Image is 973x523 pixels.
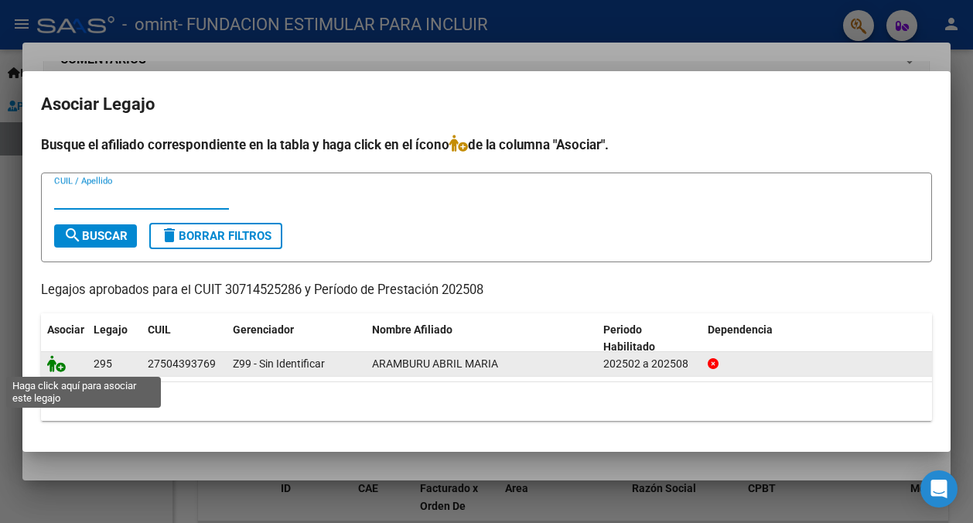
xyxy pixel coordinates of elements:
p: Legajos aprobados para el CUIT 30714525286 y Período de Prestación 202508 [41,281,932,300]
h4: Busque el afiliado correspondiente en la tabla y haga click en el ícono de la columna "Asociar". [41,135,932,155]
datatable-header-cell: Nombre Afiliado [366,313,597,364]
span: 295 [94,357,112,370]
mat-icon: delete [160,226,179,244]
datatable-header-cell: Periodo Habilitado [597,313,702,364]
span: Buscar [63,229,128,243]
span: Nombre Afiliado [372,323,452,336]
span: Legajo [94,323,128,336]
datatable-header-cell: Legajo [87,313,142,364]
h2: Asociar Legajo [41,90,932,119]
div: 1 registros [41,382,932,421]
button: Borrar Filtros [149,223,282,249]
span: ARAMBURU ABRIL MARIA [372,357,498,370]
datatable-header-cell: Dependencia [702,313,933,364]
span: Gerenciador [233,323,294,336]
span: Borrar Filtros [160,229,271,243]
div: Open Intercom Messenger [920,470,958,508]
div: 202502 a 202508 [603,355,695,373]
span: Asociar [47,323,84,336]
datatable-header-cell: CUIL [142,313,227,364]
span: Dependencia [708,323,773,336]
datatable-header-cell: Gerenciador [227,313,366,364]
button: Buscar [54,224,137,248]
span: Periodo Habilitado [603,323,655,354]
span: Z99 - Sin Identificar [233,357,325,370]
mat-icon: search [63,226,82,244]
span: CUIL [148,323,171,336]
datatable-header-cell: Asociar [41,313,87,364]
div: 27504393769 [148,355,216,373]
